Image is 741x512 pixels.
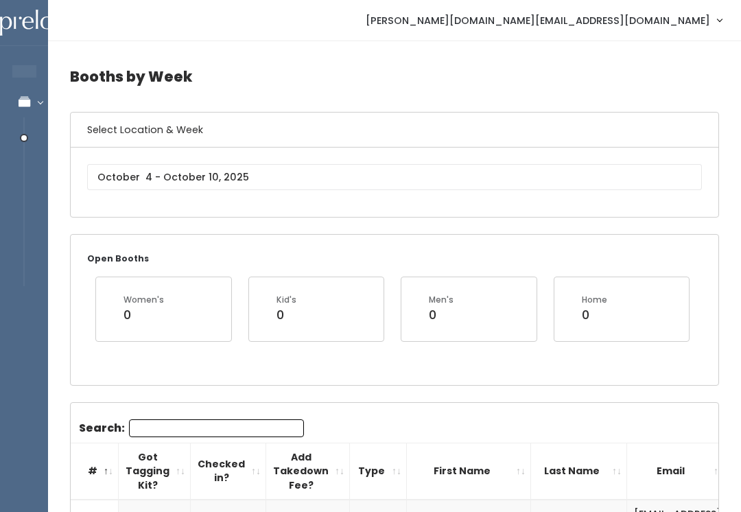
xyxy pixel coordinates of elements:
[71,113,718,148] h6: Select Location & Week
[429,306,454,324] div: 0
[582,306,607,324] div: 0
[277,294,296,306] div: Kid's
[266,443,350,500] th: Add Takedown Fee?: activate to sort column ascending
[191,443,266,500] th: Checked in?: activate to sort column ascending
[123,306,164,324] div: 0
[87,253,149,264] small: Open Booths
[350,443,407,500] th: Type: activate to sort column ascending
[70,58,719,95] h4: Booths by Week
[407,443,531,500] th: First Name: activate to sort column ascending
[119,443,191,500] th: Got Tagging Kit?: activate to sort column ascending
[87,164,702,190] input: October 4 - October 10, 2025
[79,419,304,437] label: Search:
[366,13,710,28] span: [PERSON_NAME][DOMAIN_NAME][EMAIL_ADDRESS][DOMAIN_NAME]
[582,294,607,306] div: Home
[123,294,164,306] div: Women's
[277,306,296,324] div: 0
[352,5,736,35] a: [PERSON_NAME][DOMAIN_NAME][EMAIL_ADDRESS][DOMAIN_NAME]
[429,294,454,306] div: Men's
[531,443,627,500] th: Last Name: activate to sort column ascending
[627,443,729,500] th: Email: activate to sort column ascending
[71,443,119,500] th: #: activate to sort column descending
[129,419,304,437] input: Search:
